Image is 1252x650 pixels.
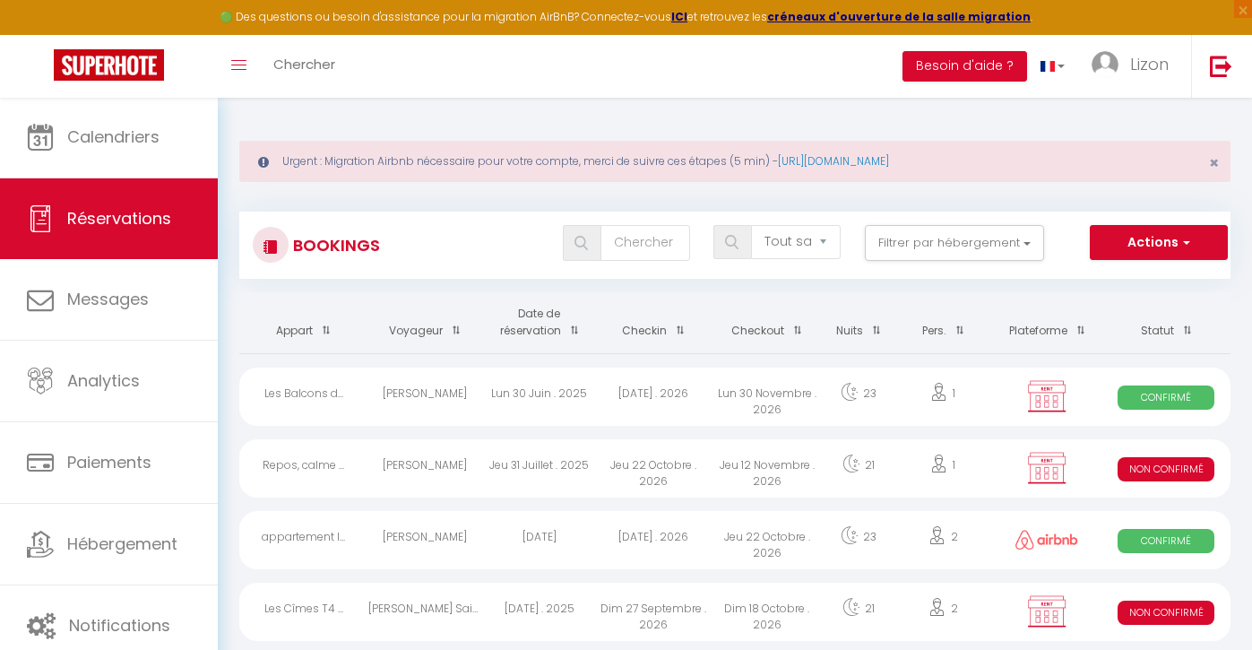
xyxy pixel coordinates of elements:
img: Super Booking [54,49,164,81]
th: Sort by booking date [482,292,596,353]
span: Hébergement [67,533,177,555]
a: ... Lizon [1078,35,1191,98]
span: Réservations [67,207,171,230]
span: Paiements [67,451,151,473]
th: Sort by people [894,292,993,353]
th: Sort by guest [368,292,482,353]
a: [URL][DOMAIN_NAME] [778,153,889,169]
th: Sort by channel [993,292,1102,353]
img: logout [1210,55,1232,77]
button: Actions [1090,225,1228,261]
span: Notifications [69,614,170,637]
th: Sort by rentals [239,292,368,353]
span: Chercher [273,55,335,74]
img: ... [1092,51,1118,78]
span: Messages [67,288,149,310]
th: Sort by checkin [596,292,710,353]
span: Calendriers [67,126,160,148]
button: Close [1209,155,1219,171]
a: Chercher [260,35,349,98]
div: Urgent : Migration Airbnb nécessaire pour votre compte, merci de suivre ces étapes (5 min) - [239,141,1230,182]
span: × [1209,152,1219,174]
th: Sort by checkout [710,292,824,353]
input: Chercher [600,225,690,261]
span: Lizon [1130,53,1169,75]
button: Besoin d'aide ? [902,51,1027,82]
th: Sort by status [1101,292,1230,353]
button: Filtrer par hébergement [865,225,1044,261]
th: Sort by nights [825,292,894,353]
h3: Bookings [289,225,380,265]
span: Analytics [67,369,140,392]
a: ICI [671,9,687,24]
a: créneaux d'ouverture de la salle migration [767,9,1031,24]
